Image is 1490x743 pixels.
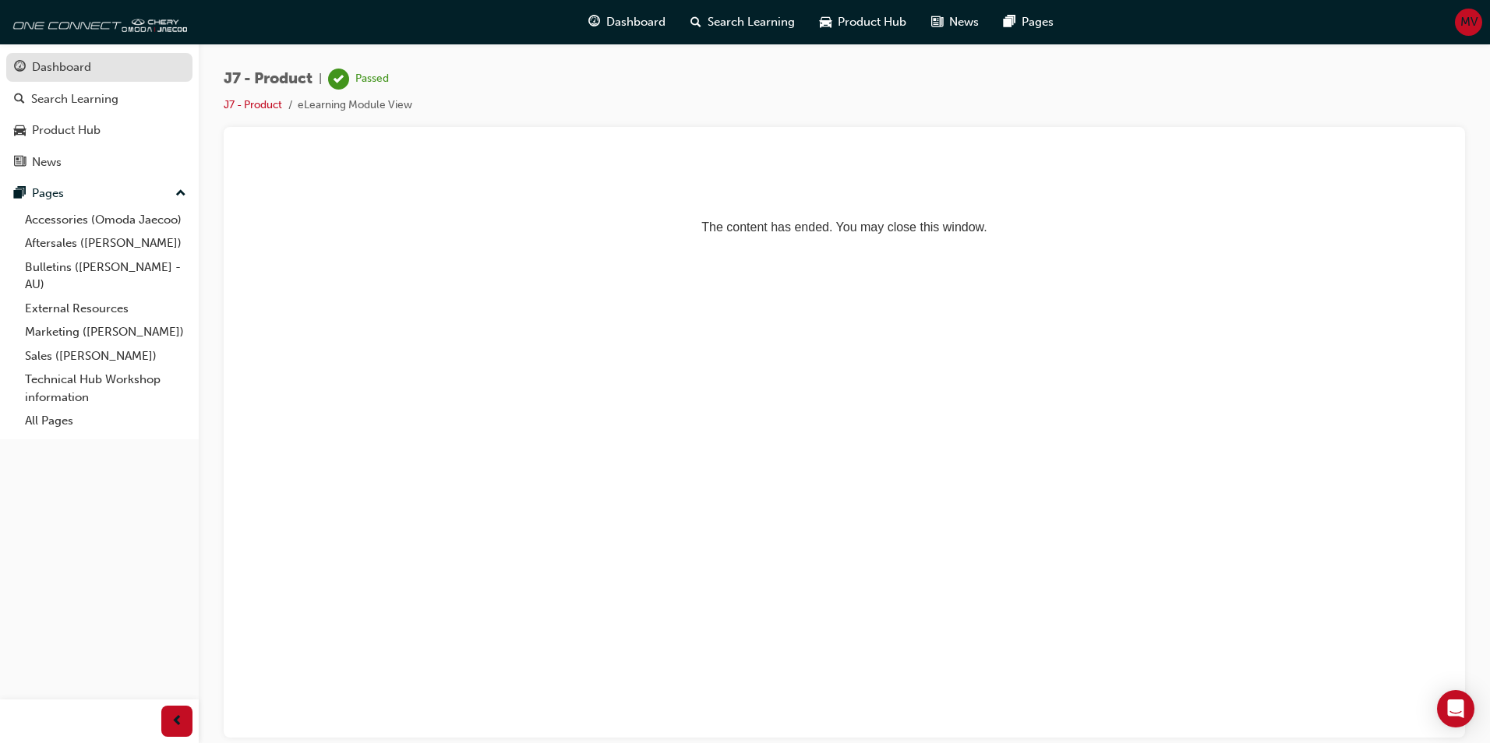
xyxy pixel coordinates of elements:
span: car-icon [820,12,832,32]
a: All Pages [19,409,192,433]
span: pages-icon [1004,12,1015,32]
div: Passed [355,72,389,86]
button: DashboardSearch LearningProduct HubNews [6,50,192,179]
a: Aftersales ([PERSON_NAME]) [19,231,192,255]
a: Technical Hub Workshop information [19,368,192,409]
div: Dashboard [32,58,91,76]
span: news-icon [931,12,943,32]
a: news-iconNews [919,6,991,38]
span: learningRecordVerb_PASS-icon [328,69,349,90]
a: guage-iconDashboard [576,6,678,38]
span: guage-icon [588,12,600,32]
a: Search Learning [6,85,192,114]
button: MV [1455,9,1482,36]
a: Accessories (Omoda Jaecoo) [19,208,192,232]
span: News [949,13,979,31]
a: External Resources [19,297,192,321]
span: prev-icon [171,712,183,731]
a: Product Hub [6,116,192,145]
div: News [32,153,62,171]
span: Search Learning [708,13,795,31]
div: Open Intercom Messenger [1437,690,1474,727]
a: J7 - Product [224,98,282,111]
span: search-icon [14,93,25,107]
button: Pages [6,179,192,208]
a: pages-iconPages [991,6,1066,38]
span: J7 - Product [224,70,312,88]
img: oneconnect [8,6,187,37]
span: up-icon [175,184,186,204]
li: eLearning Module View [298,97,412,114]
span: search-icon [690,12,701,32]
a: car-iconProduct Hub [807,6,919,38]
span: Product Hub [838,13,906,31]
span: MV [1460,13,1478,31]
a: Dashboard [6,53,192,82]
p: The content has ended. You may close this window. [6,12,1210,83]
div: Search Learning [31,90,118,108]
span: car-icon [14,124,26,138]
div: Product Hub [32,121,101,139]
span: news-icon [14,156,26,170]
span: | [319,70,322,88]
a: Sales ([PERSON_NAME]) [19,344,192,368]
span: Pages [1022,13,1054,31]
a: search-iconSearch Learning [678,6,807,38]
span: guage-icon [14,61,26,75]
div: Pages [32,185,64,202]
a: Bulletins ([PERSON_NAME] - AU) [19,255,192,297]
a: Marketing ([PERSON_NAME]) [19,320,192,344]
span: Dashboard [606,13,666,31]
span: pages-icon [14,187,26,201]
a: News [6,148,192,177]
